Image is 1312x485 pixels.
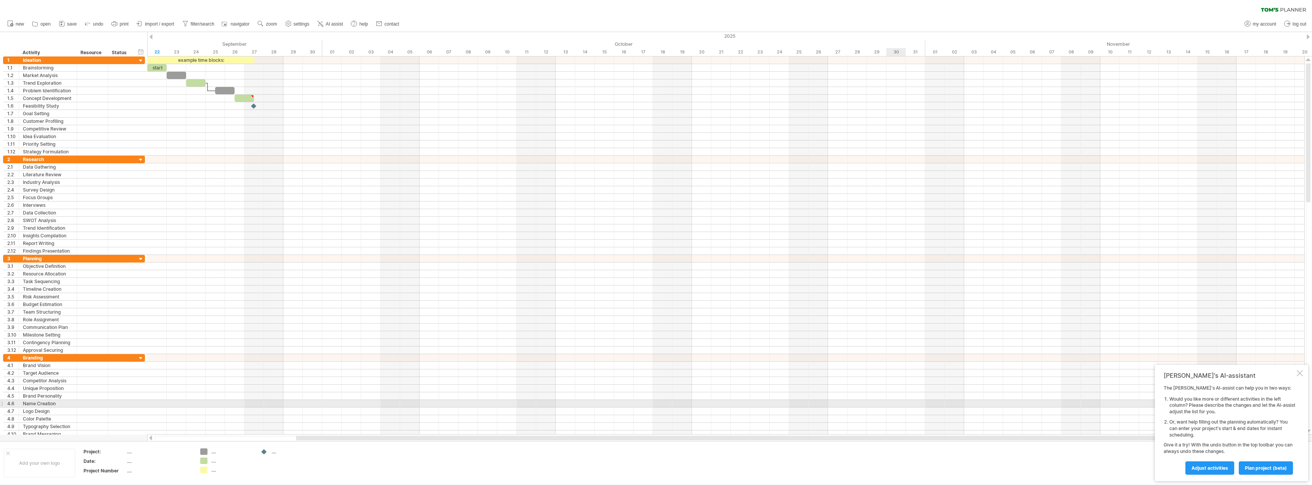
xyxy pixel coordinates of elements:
[147,56,254,64] div: example time blocks:
[1191,465,1228,471] span: Adjust activities
[1164,372,1295,379] div: [PERSON_NAME]'s AI-assistant
[7,301,19,308] div: 3.6
[127,458,191,464] div: ....
[23,369,73,377] div: Target Audience
[23,385,73,392] div: Unique Proposition
[7,118,19,125] div: 1.8
[7,209,19,216] div: 2.7
[23,224,73,232] div: Trend Identification
[349,19,370,29] a: help
[57,19,79,29] a: save
[575,48,595,56] div: Tuesday, 14 October 2025
[7,270,19,277] div: 3.2
[23,56,73,64] div: Ideation
[23,408,73,415] div: Logo Design
[7,331,19,338] div: 3.10
[23,354,73,361] div: Branding
[7,148,19,155] div: 1.12
[1198,48,1217,56] div: Saturday, 15 November 2025
[23,49,72,56] div: Activity
[7,430,19,438] div: 4.10
[83,19,106,29] a: undo
[1169,419,1295,438] li: Or, want help filling out the planning automatically? You can enter your project's start & end da...
[400,48,420,56] div: Sunday, 5 October 2025
[23,87,73,94] div: Problem Identification
[191,21,214,27] span: filter/search
[93,21,103,27] span: undo
[225,48,244,56] div: Friday, 26 September 2025
[867,48,886,56] div: Wednesday, 29 October 2025
[40,21,51,27] span: open
[7,247,19,255] div: 2.12
[23,324,73,331] div: Communication Plan
[374,19,402,29] a: contact
[23,125,73,132] div: Competitive Review
[906,48,925,56] div: Friday, 31 October 2025
[315,19,345,29] a: AI assist
[294,21,309,27] span: settings
[7,110,19,117] div: 1.7
[1169,396,1295,415] li: Would you like more or different activities in the left column? Please describe the changes and l...
[1023,48,1042,56] div: Thursday, 6 November 2025
[7,201,19,209] div: 2.6
[7,285,19,293] div: 3.4
[23,110,73,117] div: Goal Setting
[7,186,19,193] div: 2.4
[614,48,633,56] div: Thursday, 16 October 2025
[147,48,167,56] div: Monday, 22 September 2025
[7,400,19,407] div: 4.6
[1042,48,1061,56] div: Friday, 7 November 2025
[16,21,24,27] span: new
[359,21,368,27] span: help
[7,423,19,430] div: 4.9
[517,48,536,56] div: Saturday, 11 October 2025
[23,240,73,247] div: Report Writing
[180,19,217,29] a: filter/search
[7,194,19,201] div: 2.5
[23,118,73,125] div: Customer Profiling
[23,293,73,300] div: Risk Assessment
[211,458,253,464] div: ....
[7,392,19,400] div: 4.5
[711,48,731,56] div: Tuesday, 21 October 2025
[23,140,73,148] div: Priority Setting
[342,48,361,56] div: Thursday, 2 October 2025
[556,48,575,56] div: Monday, 13 October 2025
[23,209,73,216] div: Data Collection
[244,48,264,56] div: Saturday, 27 September 2025
[497,48,517,56] div: Friday, 10 October 2025
[7,125,19,132] div: 1.9
[7,56,19,64] div: 1
[23,392,73,400] div: Brand Personality
[30,19,53,29] a: open
[1159,48,1178,56] div: Thursday, 13 November 2025
[770,48,789,56] div: Friday, 24 October 2025
[7,255,19,262] div: 3
[7,64,19,71] div: 1.1
[23,194,73,201] div: Focus Groups
[1293,21,1306,27] span: log out
[633,48,653,56] div: Friday, 17 October 2025
[886,48,906,56] div: Thursday, 30 October 2025
[23,72,73,79] div: Market Analysis
[23,415,73,422] div: Color Palette
[135,19,177,29] a: import / export
[109,19,131,29] a: print
[1164,385,1295,474] div: The [PERSON_NAME]'s AI-assist can help you in two ways: Give it a try! With the undo button in th...
[127,448,191,455] div: ....
[120,21,129,27] span: print
[23,64,73,71] div: Brainstorming
[1139,48,1159,56] div: Wednesday, 12 November 2025
[536,48,556,56] div: Sunday, 12 October 2025
[7,362,19,369] div: 4.1
[1185,461,1234,475] a: Adjust activities
[692,48,711,56] div: Monday, 20 October 2025
[7,324,19,331] div: 3.9
[23,255,73,262] div: Planning
[7,369,19,377] div: 4.2
[478,48,497,56] div: Thursday, 9 October 2025
[458,48,478,56] div: Wednesday, 8 October 2025
[7,293,19,300] div: 3.5
[945,48,964,56] div: Sunday, 2 November 2025
[283,48,303,56] div: Monday, 29 September 2025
